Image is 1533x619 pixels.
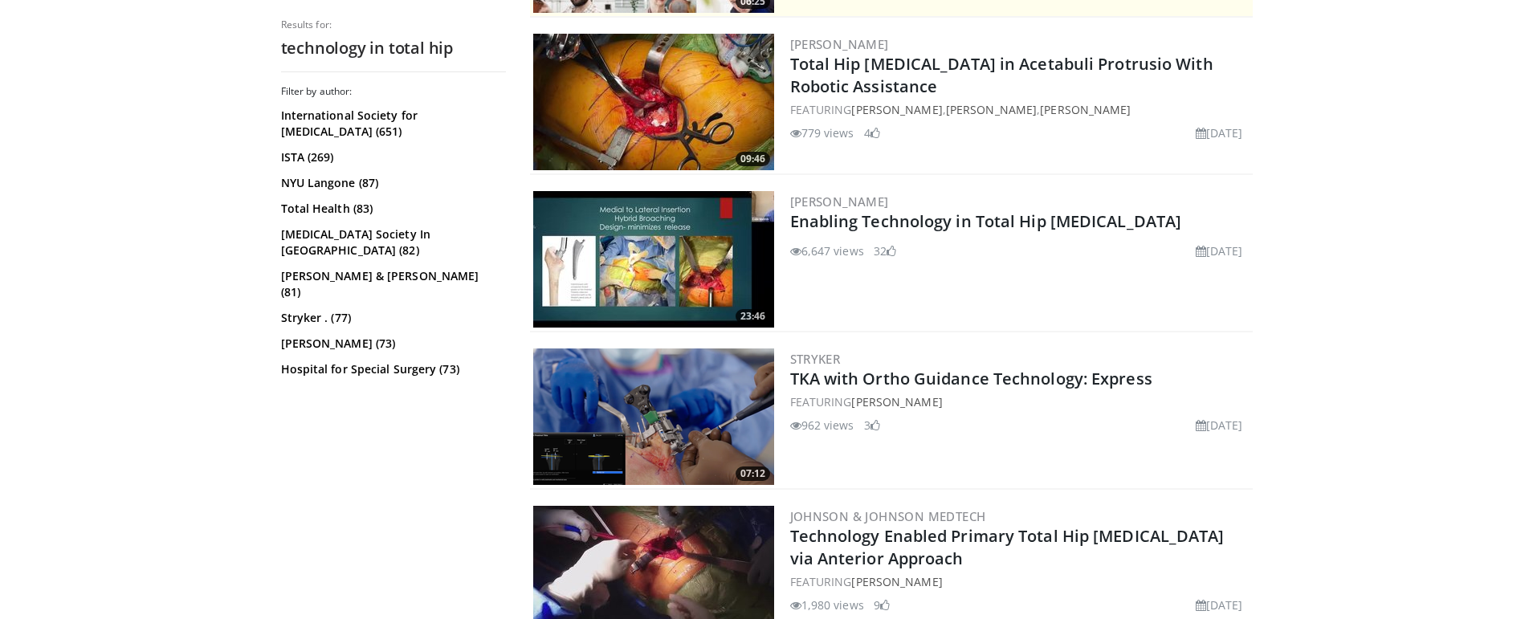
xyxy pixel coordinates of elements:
[790,36,889,52] a: [PERSON_NAME]
[790,393,1250,410] div: FEATURING
[533,34,774,170] a: 09:46
[790,508,986,524] a: Johnson & Johnson MedTech
[533,191,774,328] img: 8f4170cf-a85a-4ca4-b594-ff16920bc212.300x170_q85_crop-smart_upscale.jpg
[281,268,502,300] a: [PERSON_NAME] & [PERSON_NAME] (81)
[790,525,1225,569] a: Technology Enabled Primary Total Hip [MEDICAL_DATA] via Anterior Approach
[533,348,774,485] img: e8d29c52-6dac-44d2-8175-c6c6fe8d93df.png.300x170_q85_crop-smart_upscale.png
[281,85,506,98] h3: Filter by author:
[281,310,502,326] a: Stryker . (77)
[790,242,864,259] li: 6,647 views
[533,348,774,485] a: 07:12
[281,336,502,352] a: [PERSON_NAME] (73)
[736,152,770,166] span: 09:46
[851,394,942,409] a: [PERSON_NAME]
[281,201,502,217] a: Total Health (83)
[790,368,1152,389] a: TKA with Ortho Guidance Technology: Express
[533,191,774,328] a: 23:46
[874,242,896,259] li: 32
[864,417,880,434] li: 3
[790,193,889,210] a: [PERSON_NAME]
[790,417,854,434] li: 962 views
[281,18,506,31] p: Results for:
[790,124,854,141] li: 779 views
[790,597,864,613] li: 1,980 views
[533,34,774,170] img: 9026b89a-9ec4-4d45-949c-ae618d94f28c.300x170_q85_crop-smart_upscale.jpg
[281,226,502,259] a: [MEDICAL_DATA] Society In [GEOGRAPHIC_DATA] (82)
[1196,242,1243,259] li: [DATE]
[946,102,1037,117] a: [PERSON_NAME]
[736,309,770,324] span: 23:46
[790,53,1213,97] a: Total Hip [MEDICAL_DATA] in Acetabuli Protrusio With Robotic Assistance
[281,361,502,377] a: Hospital for Special Surgery (73)
[851,574,942,589] a: [PERSON_NAME]
[281,149,502,165] a: ISTA (269)
[790,210,1182,232] a: Enabling Technology in Total Hip [MEDICAL_DATA]
[790,351,841,367] a: Stryker
[874,597,890,613] li: 9
[281,38,506,59] h2: technology in total hip
[736,466,770,481] span: 07:12
[790,101,1250,118] div: FEATURING , ,
[1196,417,1243,434] li: [DATE]
[281,108,502,140] a: International Society for [MEDICAL_DATA] (651)
[1196,597,1243,613] li: [DATE]
[851,102,942,117] a: [PERSON_NAME]
[281,175,502,191] a: NYU Langone (87)
[1040,102,1131,117] a: [PERSON_NAME]
[790,573,1250,590] div: FEATURING
[864,124,880,141] li: 4
[1196,124,1243,141] li: [DATE]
